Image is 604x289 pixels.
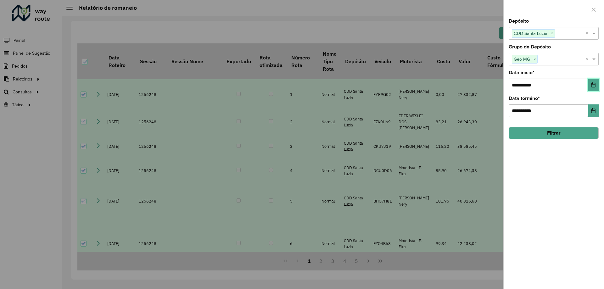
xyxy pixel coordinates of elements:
[512,55,532,63] span: Geo MG
[509,69,534,76] label: Data início
[585,55,591,63] span: Clear all
[512,30,549,37] span: CDD Santa Luzia
[588,79,599,91] button: Choose Date
[509,17,529,25] label: Depósito
[585,30,591,37] span: Clear all
[532,56,537,63] span: ×
[588,104,599,117] button: Choose Date
[509,127,599,139] button: Filtrar
[509,95,540,102] label: Data término
[509,43,551,51] label: Grupo de Depósito
[549,30,555,37] span: ×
